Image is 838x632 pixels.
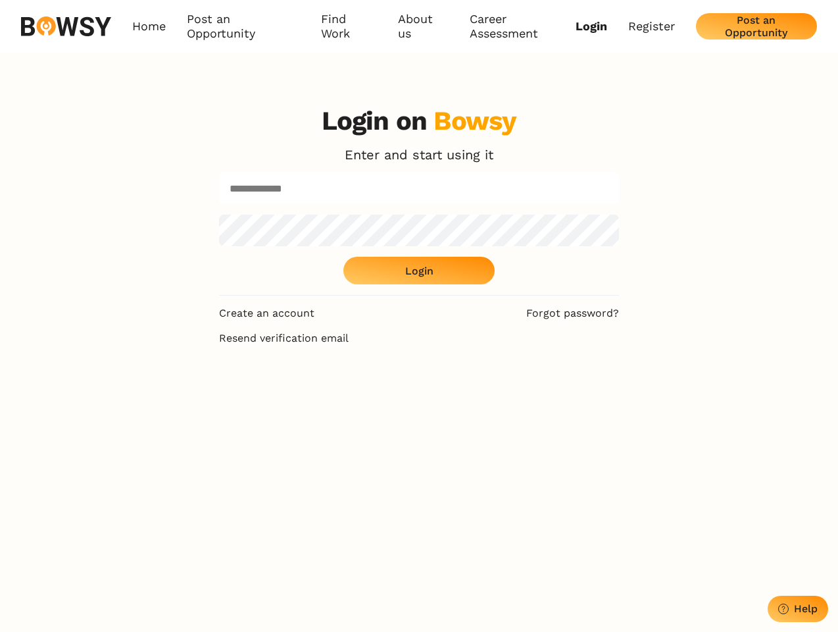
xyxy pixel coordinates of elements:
a: Login [576,19,607,34]
div: Bowsy [433,105,516,136]
button: Help [768,596,828,622]
div: Post an Opportunity [706,14,806,39]
h3: Login on [322,105,517,137]
a: Register [628,19,675,34]
div: Help [794,602,818,615]
img: svg%3e [21,16,111,36]
p: Enter and start using it [345,147,493,162]
a: Career Assessment [470,12,576,41]
a: Home [132,12,166,41]
button: Post an Opportunity [696,13,817,39]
